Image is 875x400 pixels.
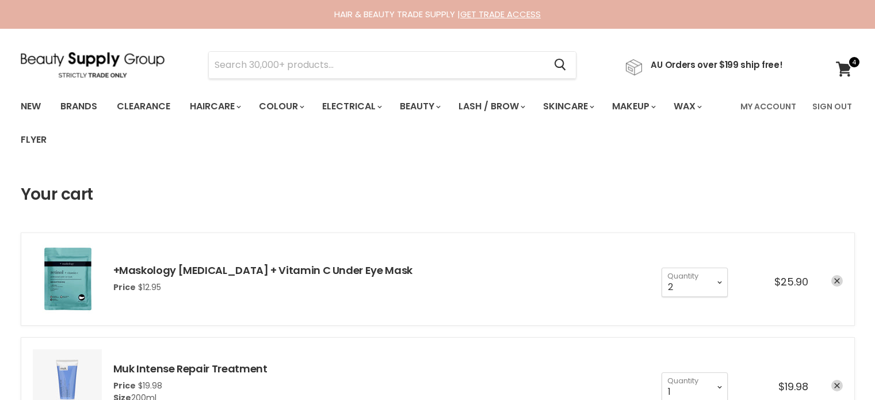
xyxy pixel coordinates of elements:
a: Sign Out [805,94,859,119]
select: Quantity [662,268,728,296]
a: Wax [665,94,709,119]
a: Brands [52,94,106,119]
span: Price [113,281,136,293]
form: Product [208,51,576,79]
a: New [12,94,49,119]
a: Beauty [391,94,448,119]
span: $12.95 [138,281,161,293]
input: Search [209,52,545,78]
a: Haircare [181,94,248,119]
h1: Your cart [21,185,93,204]
span: $25.90 [774,275,808,289]
div: HAIR & BEAUTY TRADE SUPPLY | [6,9,869,20]
a: Makeup [603,94,663,119]
a: +Maskology [MEDICAL_DATA] + Vitamin C Under Eye Mask [113,263,412,277]
a: Colour [250,94,311,119]
img: +Maskology Retinol + Vitamin C Under Eye Mask [33,245,102,314]
iframe: Gorgias live chat messenger [817,346,863,388]
a: My Account [733,94,803,119]
span: $19.98 [138,380,162,391]
a: remove +Maskology Retinol + Vitamin C Under Eye Mask [831,275,843,287]
span: $19.98 [778,379,808,394]
a: Flyer [12,128,55,152]
a: Skincare [534,94,601,119]
a: Electrical [314,94,389,119]
span: Price [113,380,136,391]
ul: Main menu [12,90,733,157]
button: Search [545,52,576,78]
a: Lash / Brow [450,94,532,119]
a: Muk Intense Repair Treatment [113,361,268,376]
a: Clearance [108,94,179,119]
nav: Main [6,90,869,157]
a: GET TRADE ACCESS [460,8,541,20]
